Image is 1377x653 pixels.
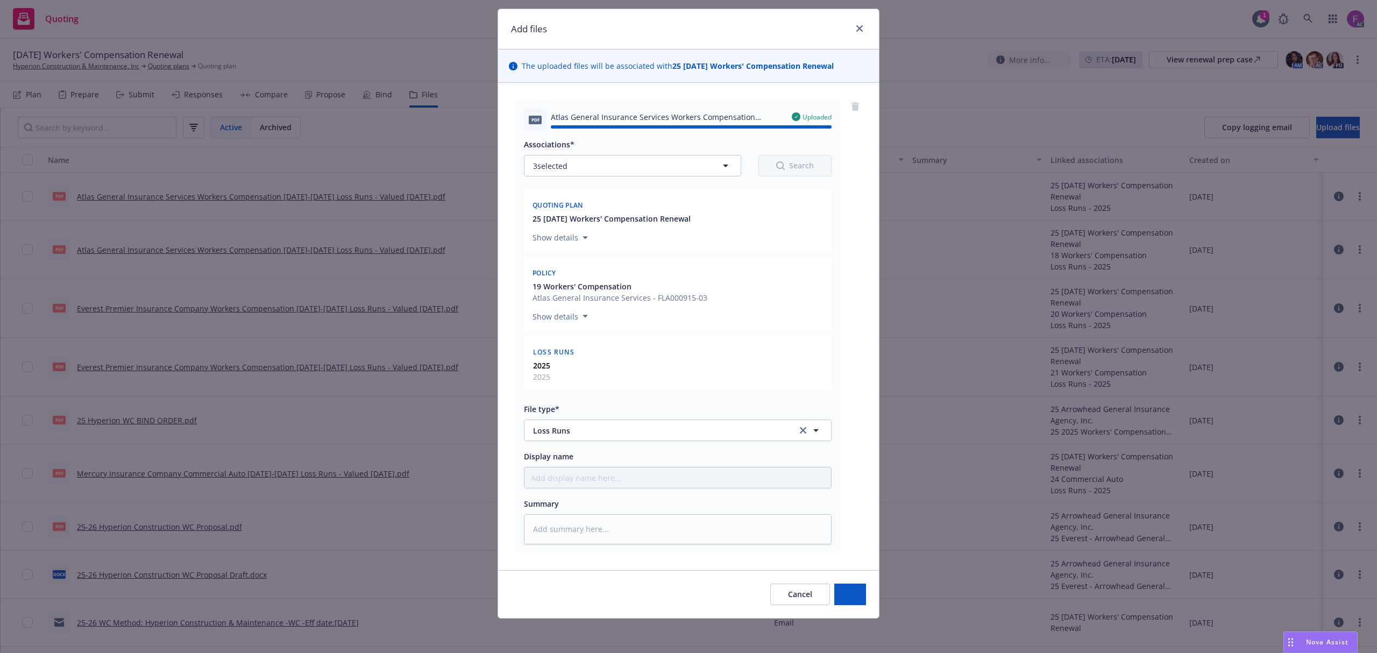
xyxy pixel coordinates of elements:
[1306,637,1348,647] span: Nova Assist
[524,451,573,462] span: Display name
[533,201,583,210] span: Quoting plan
[529,116,542,124] span: pdf
[853,22,866,35] a: close
[1284,632,1297,652] div: Drag to move
[533,160,567,172] span: 3 selected
[533,213,691,224] button: 25 [DATE] Workers' Compensation Renewal
[788,589,812,599] span: Cancel
[524,420,832,441] button: Loss Runsclear selection
[849,100,862,113] a: remove
[524,155,741,176] button: 3selected
[528,231,592,244] button: Show details
[1283,631,1358,653] button: Nova Assist
[533,347,574,357] span: Loss Runs
[551,111,783,123] span: Atlas General Insurance Services Workers Compensation [DATE]-[DATE] Loss Runs - Valued [DATE].pdf
[524,467,831,488] input: Add display name here...
[524,139,574,150] span: Associations*
[533,425,782,436] span: Loss Runs
[834,584,866,605] button: Add files
[797,424,810,437] a: clear selection
[522,60,834,72] span: The uploaded files will be associated with
[533,281,631,292] span: 19 Workers' Compensation
[511,22,547,36] h1: Add files
[672,61,834,71] strong: 25 [DATE] Workers' Compensation Renewal
[834,589,866,599] span: Add files
[533,292,707,303] span: Atlas General Insurance Services - FLA000915-03
[528,310,592,323] button: Show details
[533,360,550,371] strong: 2025
[533,281,707,292] button: 19 Workers' Compensation
[533,268,556,278] span: Policy
[524,404,559,414] span: File type*
[770,584,830,605] button: Cancel
[533,371,550,382] span: 2025
[803,112,832,122] span: Uploaded
[524,499,559,509] span: Summary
